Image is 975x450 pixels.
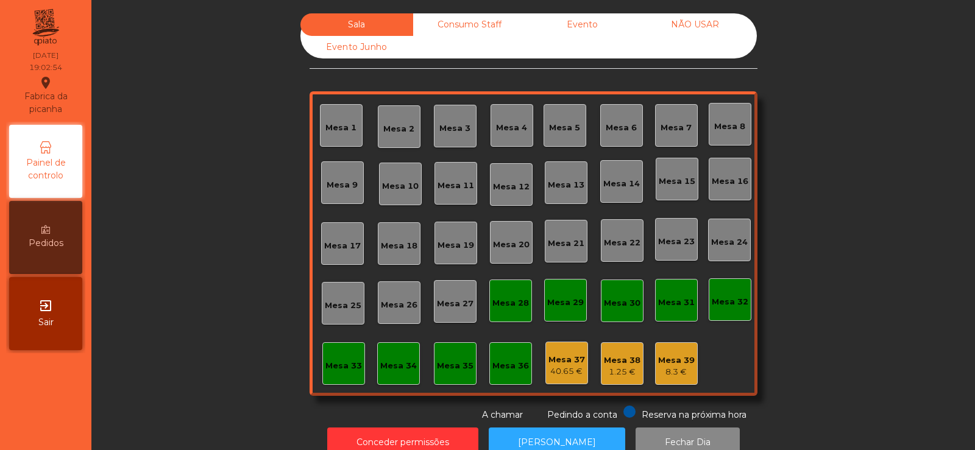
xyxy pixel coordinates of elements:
[327,179,358,191] div: Mesa 9
[604,366,640,378] div: 1.25 €
[658,297,695,309] div: Mesa 31
[604,354,640,367] div: Mesa 38
[549,122,580,134] div: Mesa 5
[29,62,62,73] div: 19:02:54
[642,409,746,420] span: Reserva na próxima hora
[325,122,356,134] div: Mesa 1
[639,13,751,36] div: NÃO USAR
[548,354,585,366] div: Mesa 37
[661,122,692,134] div: Mesa 7
[382,180,419,192] div: Mesa 10
[712,296,748,308] div: Mesa 32
[381,299,417,311] div: Mesa 26
[381,240,417,252] div: Mesa 18
[437,360,473,372] div: Mesa 35
[383,123,414,135] div: Mesa 2
[658,354,695,367] div: Mesa 39
[658,236,695,248] div: Mesa 23
[380,360,417,372] div: Mesa 34
[30,6,60,49] img: qpiato
[482,409,523,420] span: A chamar
[547,297,584,309] div: Mesa 29
[438,239,474,251] div: Mesa 19
[604,297,640,309] div: Mesa 30
[604,237,640,249] div: Mesa 22
[714,121,745,133] div: Mesa 8
[493,239,530,251] div: Mesa 20
[658,366,695,378] div: 8.3 €
[548,365,585,378] div: 40.65 €
[548,237,584,250] div: Mesa 21
[300,36,413,58] div: Evento Junho
[29,237,63,250] span: Pedidos
[38,298,53,313] i: exit_to_app
[526,13,639,36] div: Evento
[38,76,53,90] i: location_on
[547,409,617,420] span: Pedindo a conta
[712,175,748,188] div: Mesa 16
[10,76,82,116] div: Fabrica da picanha
[439,122,470,135] div: Mesa 3
[548,179,584,191] div: Mesa 13
[325,360,362,372] div: Mesa 33
[324,240,361,252] div: Mesa 17
[300,13,413,36] div: Sala
[325,300,361,312] div: Mesa 25
[437,298,473,310] div: Mesa 27
[496,122,527,134] div: Mesa 4
[603,178,640,190] div: Mesa 14
[659,175,695,188] div: Mesa 15
[413,13,526,36] div: Consumo Staff
[711,236,748,248] div: Mesa 24
[492,360,529,372] div: Mesa 36
[38,316,54,329] span: Sair
[33,50,58,61] div: [DATE]
[438,180,474,192] div: Mesa 11
[493,181,530,193] div: Mesa 12
[606,122,637,134] div: Mesa 6
[492,297,529,309] div: Mesa 28
[12,156,79,182] span: Painel de controlo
